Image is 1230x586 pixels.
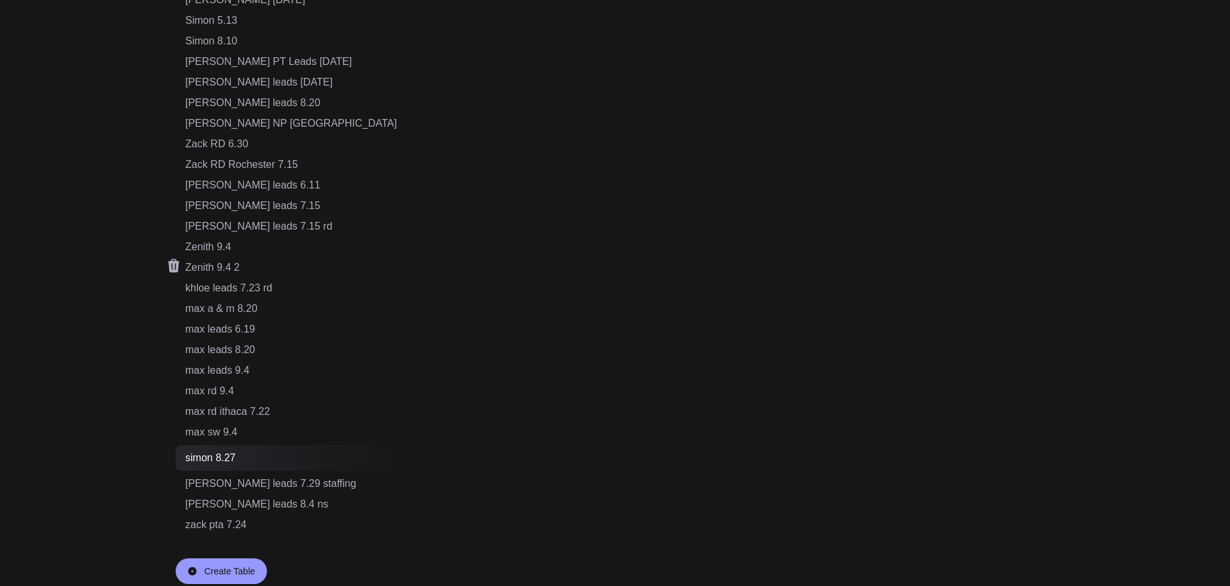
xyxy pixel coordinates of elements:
[185,383,397,399] div: max rd 9.4
[185,280,397,296] div: khloe leads 7.23 rd
[185,157,397,172] div: Zack RD Rochester 7.15
[185,33,397,49] div: Simon 8.10
[185,363,397,378] div: max leads 9.4
[185,239,397,255] div: Zenith 9.4
[185,13,397,28] div: Simon 5.13
[185,497,397,512] div: [PERSON_NAME] leads 8.4 ns
[185,219,397,234] div: [PERSON_NAME] leads 7.15 rd
[185,322,397,337] div: max leads 6.19
[185,54,397,69] div: [PERSON_NAME] PT Leads [DATE]
[185,136,397,152] div: Zack RD 6.30
[176,445,397,471] div: simon 8.27
[185,476,397,491] div: [PERSON_NAME] leads 7.29 staffing
[185,517,397,533] div: zack pta 7.24
[185,95,397,111] div: [PERSON_NAME] leads 8.20
[185,198,397,214] div: [PERSON_NAME] leads 7.15
[204,565,255,578] div: Create Table
[185,178,397,193] div: [PERSON_NAME] leads 6.11
[185,342,397,358] div: max leads 8.20
[185,116,397,131] div: [PERSON_NAME] NP [GEOGRAPHIC_DATA]
[185,301,397,316] div: max a & m 8.20
[185,75,397,90] div: [PERSON_NAME] leads [DATE]
[185,260,397,275] div: Zenith 9.4 2
[185,425,397,440] div: max sw 9.4
[185,404,397,419] div: max rd ithaca 7.22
